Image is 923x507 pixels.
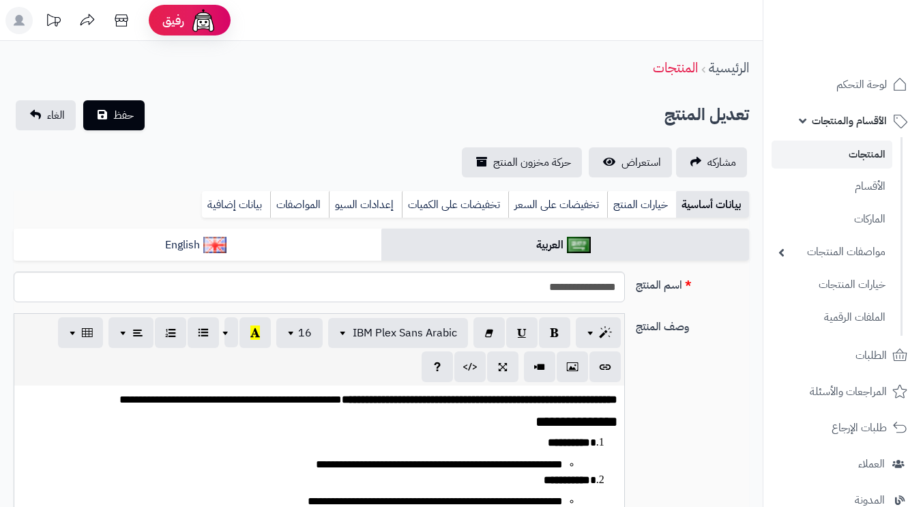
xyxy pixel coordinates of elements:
[16,100,76,130] a: الغاء
[664,101,749,129] h2: تعديل المنتج
[709,57,749,78] a: الرئيسية
[567,237,591,253] img: العربية
[329,191,402,218] a: إعدادات السيو
[14,229,381,262] a: English
[402,191,508,218] a: تخفيضات على الكميات
[772,172,892,201] a: الأقسام
[772,411,915,444] a: طلبات الإرجاع
[630,272,754,293] label: اسم المنتج
[113,107,134,124] span: حفظ
[36,7,70,38] a: تحديثات المنصة
[462,147,582,177] a: حركة مخزون المنتج
[676,147,747,177] a: مشاركه
[772,303,892,332] a: الملفات الرقمية
[832,418,887,437] span: طلبات الإرجاع
[812,111,887,130] span: الأقسام والمنتجات
[772,237,892,267] a: مواصفات المنتجات
[676,191,749,218] a: بيانات أساسية
[855,346,887,365] span: الطلبات
[83,100,145,130] button: حفظ
[276,318,323,348] button: 16
[772,448,915,480] a: العملاء
[810,382,887,401] span: المراجعات والأسئلة
[203,237,227,253] img: English
[508,191,607,218] a: تخفيضات على السعر
[47,107,65,124] span: الغاء
[270,191,329,218] a: المواصفات
[381,229,749,262] a: العربية
[607,191,676,218] a: خيارات المنتج
[772,375,915,408] a: المراجعات والأسئلة
[162,12,184,29] span: رفيق
[328,318,468,348] button: IBM Plex Sans Arabic
[772,270,892,300] a: خيارات المنتجات
[858,454,885,474] span: العملاء
[630,313,754,335] label: وصف المنتج
[190,7,217,34] img: ai-face.png
[772,205,892,234] a: الماركات
[621,154,661,171] span: استعراض
[493,154,571,171] span: حركة مخزون المنتج
[772,141,892,169] a: المنتجات
[772,68,915,101] a: لوحة التحكم
[772,339,915,372] a: الطلبات
[353,325,457,341] span: IBM Plex Sans Arabic
[836,75,887,94] span: لوحة التحكم
[589,147,672,177] a: استعراض
[298,325,312,341] span: 16
[707,154,736,171] span: مشاركه
[653,57,698,78] a: المنتجات
[202,191,270,218] a: بيانات إضافية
